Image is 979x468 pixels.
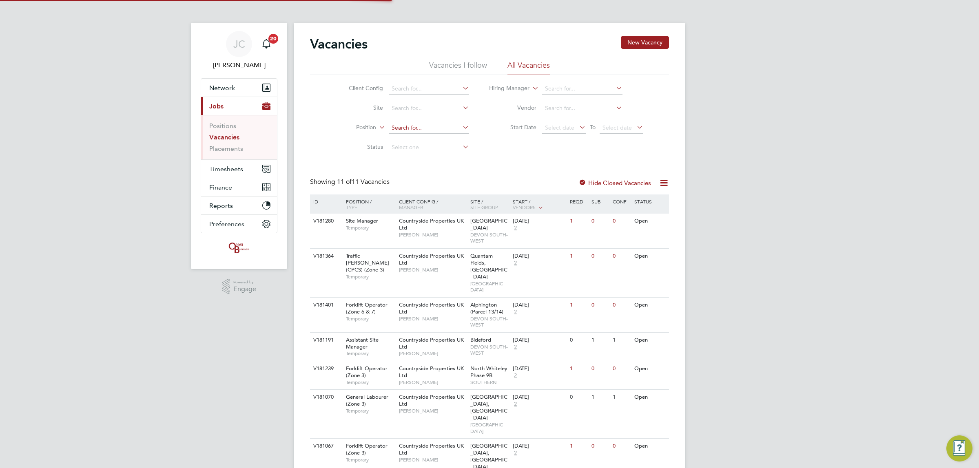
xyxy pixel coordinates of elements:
[311,298,340,313] div: V181401
[470,301,503,315] span: Alphington (Parcel 13/14)
[311,214,340,229] div: V181280
[545,124,574,131] span: Select date
[399,217,464,231] span: Countryside Properties UK Ltd
[233,279,256,286] span: Powered by
[513,309,518,316] span: 2
[399,204,423,210] span: Manager
[513,443,566,450] div: [DATE]
[632,298,668,313] div: Open
[470,316,509,328] span: DEVON SOUTH-WEST
[568,249,589,264] div: 1
[621,36,669,49] button: New Vacancy
[470,344,509,356] span: DEVON SOUTH-WEST
[346,252,389,273] span: Traffic [PERSON_NAME] (CPCS) (Zone 3)
[632,390,668,405] div: Open
[389,103,469,114] input: Search for...
[568,390,589,405] div: 0
[336,104,383,111] label: Site
[311,333,340,348] div: V181191
[311,194,340,208] div: ID
[346,225,395,231] span: Temporary
[201,196,277,214] button: Reports
[568,439,589,454] div: 1
[602,124,632,131] span: Select date
[513,302,566,309] div: [DATE]
[513,450,518,457] span: 2
[310,36,368,52] h2: Vacancies
[470,379,509,386] span: SOUTHERN
[399,316,466,322] span: [PERSON_NAME]
[346,379,395,386] span: Temporary
[201,31,277,70] a: JC[PERSON_NAME]
[589,249,611,264] div: 0
[468,194,511,214] div: Site /
[311,249,340,264] div: V181364
[311,439,340,454] div: V181067
[209,220,244,228] span: Preferences
[389,83,469,95] input: Search for...
[611,214,632,229] div: 0
[611,194,632,208] div: Conf
[483,84,529,93] label: Hiring Manager
[632,214,668,229] div: Open
[399,301,464,315] span: Countryside Properties UK Ltd
[346,204,357,210] span: Type
[632,361,668,376] div: Open
[589,390,611,405] div: 1
[209,202,233,210] span: Reports
[399,393,464,407] span: Countryside Properties UK Ltd
[611,390,632,405] div: 1
[568,361,589,376] div: 1
[209,165,243,173] span: Timesheets
[201,97,277,115] button: Jobs
[589,333,611,348] div: 1
[589,439,611,454] div: 0
[513,344,518,351] span: 2
[399,252,464,266] span: Countryside Properties UK Ltd
[542,83,622,95] input: Search for...
[310,178,391,186] div: Showing
[201,79,277,97] button: Network
[399,365,464,379] span: Countryside Properties UK Ltd
[209,133,239,141] a: Vacancies
[511,194,568,215] div: Start /
[233,39,245,49] span: JC
[589,361,611,376] div: 0
[470,393,507,421] span: [GEOGRAPHIC_DATA], [GEOGRAPHIC_DATA]
[568,194,589,208] div: Reqd
[258,31,275,57] a: 20
[470,336,491,343] span: Bideford
[632,249,668,264] div: Open
[201,215,277,233] button: Preferences
[542,103,622,114] input: Search for...
[489,104,536,111] label: Vendor
[346,408,395,414] span: Temporary
[470,232,509,244] span: DEVON SOUTH-WEST
[346,457,395,463] span: Temporary
[399,336,464,350] span: Countryside Properties UK Ltd
[507,60,550,75] li: All Vacancies
[632,333,668,348] div: Open
[513,394,566,401] div: [DATE]
[568,214,589,229] div: 1
[346,336,379,350] span: Assistant Site Manager
[337,178,352,186] span: 11 of
[222,279,257,294] a: Powered byEngage
[389,142,469,153] input: Select one
[191,23,287,269] nav: Main navigation
[589,298,611,313] div: 0
[568,333,589,348] div: 0
[337,178,390,186] span: 11 Vacancies
[399,350,466,357] span: [PERSON_NAME]
[399,408,466,414] span: [PERSON_NAME]
[201,178,277,196] button: Finance
[329,124,376,132] label: Position
[470,280,509,293] span: [GEOGRAPHIC_DATA]
[587,122,598,132] span: To
[470,204,498,210] span: Site Group
[513,372,518,379] span: 2
[632,439,668,454] div: Open
[589,194,611,208] div: Sub
[346,217,378,224] span: Site Manager
[611,361,632,376] div: 0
